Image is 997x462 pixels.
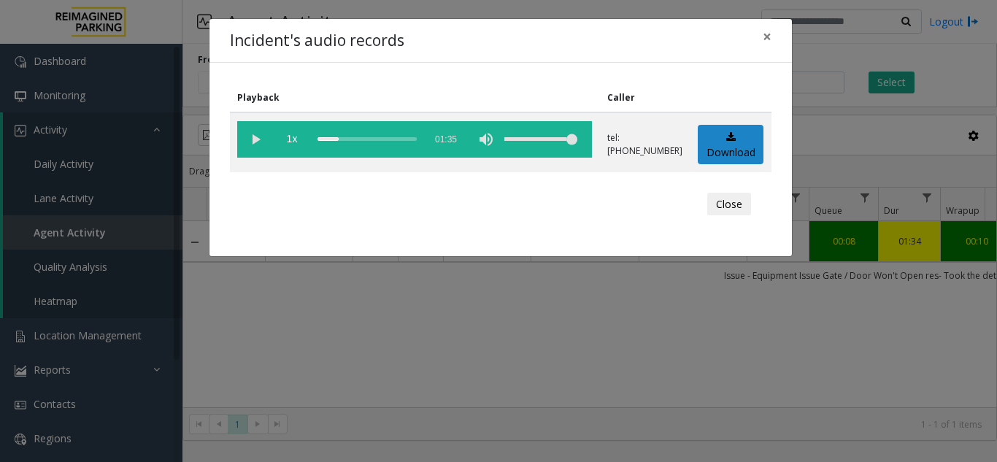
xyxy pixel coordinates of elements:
[317,121,417,158] div: scrub bar
[763,26,771,47] span: ×
[698,125,763,165] a: Download
[230,29,404,53] h4: Incident's audio records
[504,121,577,158] div: volume level
[752,19,782,55] button: Close
[230,83,600,112] th: Playback
[274,121,310,158] span: playback speed button
[707,193,751,216] button: Close
[600,83,690,112] th: Caller
[607,131,682,158] p: tel:[PHONE_NUMBER]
